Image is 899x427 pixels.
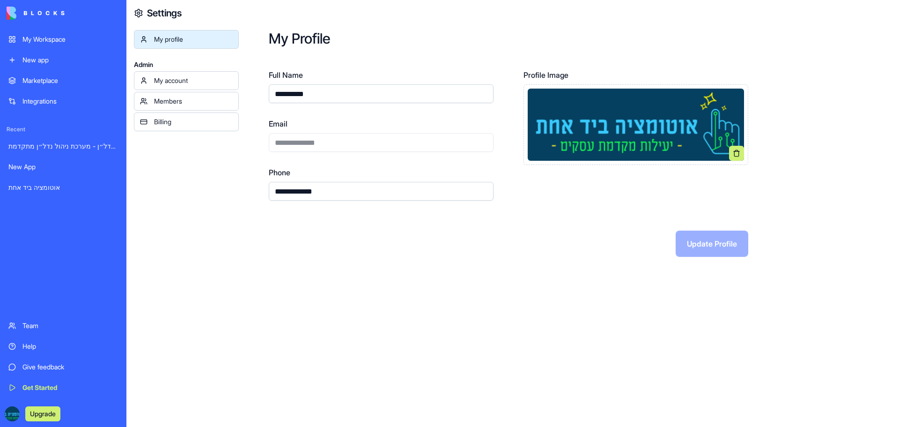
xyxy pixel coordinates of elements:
[154,76,233,85] div: My account
[8,162,118,172] div: New App
[3,337,124,356] a: Help
[8,142,118,151] div: סובל נדל״ן - מערכת ניהול נדל״ן מתקדמת
[3,30,124,49] a: My Workspace
[7,7,65,20] img: logo
[3,178,124,197] a: אוטומציה ביד אחת
[22,362,118,372] div: Give feedback
[154,97,233,106] div: Members
[3,358,124,376] a: Give feedback
[22,35,118,44] div: My Workspace
[147,7,182,20] h4: Settings
[154,117,233,127] div: Billing
[269,30,869,47] h2: My Profile
[3,71,124,90] a: Marketplace
[3,51,124,69] a: New app
[3,137,124,156] a: סובל נדל״ן - מערכת ניהול נדל״ן מתקדמת
[134,30,239,49] a: My profile
[134,60,239,69] span: Admin
[3,157,124,176] a: New App
[3,92,124,111] a: Integrations
[3,126,124,133] span: Recent
[25,409,60,418] a: Upgrade
[25,406,60,421] button: Upgrade
[22,76,118,85] div: Marketplace
[22,97,118,106] div: Integrations
[154,35,233,44] div: My profile
[5,406,20,421] img: %D7%90%D7%95%D7%98%D7%95%D7%9E%D7%A6%D7%99%D7%94_%D7%91%D7%99%D7%93_%D7%90%D7%97%D7%AA_-_%D7%9C%D...
[528,89,744,161] img: Preview
[134,92,239,111] a: Members
[22,55,118,65] div: New app
[22,321,118,330] div: Team
[8,183,118,192] div: אוטומציה ביד אחת
[134,71,239,90] a: My account
[269,69,494,81] label: Full Name
[3,316,124,335] a: Team
[134,112,239,131] a: Billing
[269,167,494,178] label: Phone
[22,342,118,351] div: Help
[3,378,124,397] a: Get Started
[523,69,748,81] label: Profile Image
[269,118,494,129] label: Email
[22,383,118,392] div: Get Started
